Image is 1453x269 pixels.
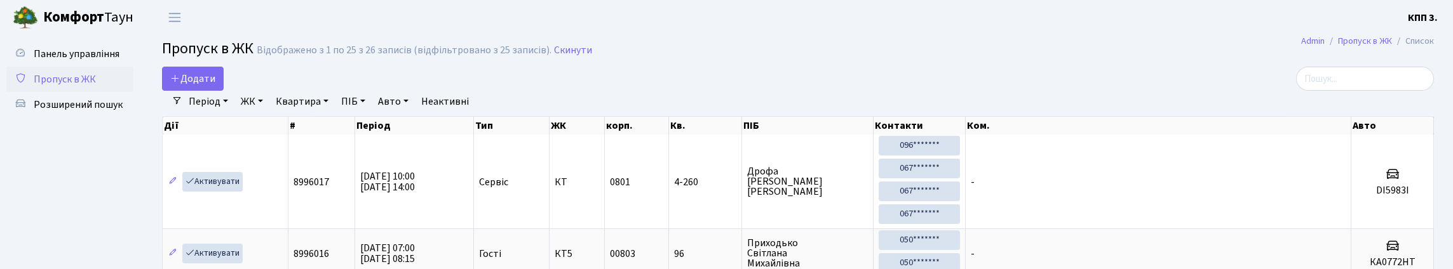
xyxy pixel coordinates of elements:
[1338,34,1392,48] a: Пропуск в ЖК
[257,44,551,56] div: Відображено з 1 по 25 з 26 записів (відфільтровано з 25 записів).
[6,92,133,117] a: Розширений пошук
[162,67,224,91] a: Додати
[336,91,370,112] a: ПІБ
[479,249,501,259] span: Гості
[360,169,415,194] span: [DATE] 10:00 [DATE] 14:00
[610,247,635,261] span: 00803
[971,175,975,189] span: -
[294,175,329,189] span: 8996017
[1351,117,1434,134] th: Авто
[34,47,119,61] span: Панель управління
[555,177,599,187] span: КТ
[550,117,605,134] th: ЖК
[474,117,550,134] th: Тип
[1356,256,1428,268] h5: КА0772НТ
[355,117,474,134] th: Період
[43,7,133,29] span: Таун
[674,177,736,187] span: 4-260
[416,91,474,112] a: Неактивні
[236,91,268,112] a: ЖК
[479,177,508,187] span: Сервіс
[971,247,975,261] span: -
[6,67,133,92] a: Пропуск в ЖК
[747,166,868,197] span: Дрофа [PERSON_NAME] [PERSON_NAME]
[34,72,96,86] span: Пропуск в ЖК
[669,117,742,134] th: Кв.
[271,91,334,112] a: Квартира
[294,247,329,261] span: 8996016
[1392,34,1434,48] li: Список
[13,5,38,30] img: logo.png
[554,44,592,56] a: Скинути
[1408,11,1438,25] b: КПП 3.
[34,98,123,112] span: Розширений пошук
[163,117,288,134] th: Дії
[182,244,243,263] a: Активувати
[1282,28,1453,55] nav: breadcrumb
[6,41,133,67] a: Панель управління
[555,249,599,259] span: КТ5
[182,172,243,192] a: Активувати
[747,238,868,268] span: Приходько Світлана Михайлівна
[1301,34,1325,48] a: Admin
[742,117,874,134] th: ПІБ
[162,37,253,60] span: Пропуск в ЖК
[43,7,104,27] b: Комфорт
[288,117,355,134] th: #
[360,241,415,266] span: [DATE] 07:00 [DATE] 08:15
[170,72,215,86] span: Додати
[159,7,191,28] button: Переключити навігацію
[610,175,630,189] span: 0801
[1356,185,1428,197] h5: DI5983I
[874,117,966,134] th: Контакти
[1296,67,1434,91] input: Пошук...
[1408,10,1438,25] a: КПП 3.
[674,249,736,259] span: 96
[373,91,414,112] a: Авто
[966,117,1351,134] th: Ком.
[605,117,669,134] th: корп.
[184,91,233,112] a: Період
